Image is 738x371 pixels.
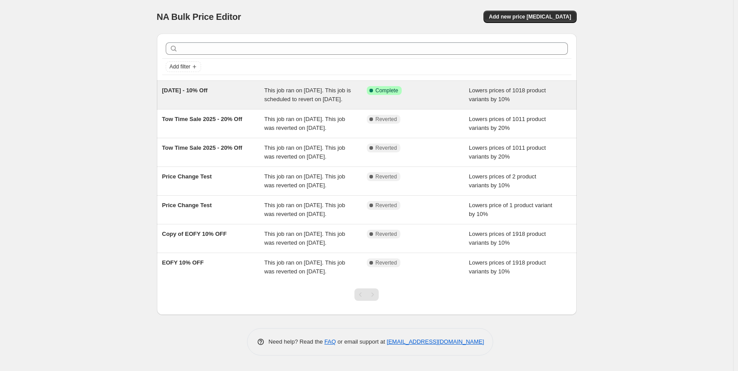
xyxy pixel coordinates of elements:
span: Tow Time Sale 2025 - 20% Off [162,116,243,122]
a: FAQ [324,338,336,345]
span: Add new price [MEDICAL_DATA] [489,13,571,20]
span: Reverted [376,116,397,123]
span: Reverted [376,202,397,209]
span: This job ran on [DATE]. This job was reverted on [DATE]. [264,144,345,160]
span: This job ran on [DATE]. This job was reverted on [DATE]. [264,231,345,246]
span: Need help? Read the [269,338,325,345]
span: Lowers prices of 2 product variants by 10% [469,173,536,189]
span: Add filter [170,63,190,70]
span: This job ran on [DATE]. This job was reverted on [DATE]. [264,173,345,189]
nav: Pagination [354,288,379,301]
span: NA Bulk Price Editor [157,12,241,22]
span: This job ran on [DATE]. This job was reverted on [DATE]. [264,116,345,131]
span: Lowers price of 1 product variant by 10% [469,202,552,217]
span: Price Change Test [162,173,212,180]
span: Reverted [376,144,397,151]
span: Reverted [376,173,397,180]
button: Add filter [166,61,201,72]
span: Lowers prices of 1011 product variants by 20% [469,144,546,160]
span: This job ran on [DATE]. This job was reverted on [DATE]. [264,202,345,217]
span: This job ran on [DATE]. This job is scheduled to revert on [DATE]. [264,87,351,102]
span: Reverted [376,231,397,238]
span: Complete [376,87,398,94]
span: Lowers prices of 1011 product variants by 20% [469,116,546,131]
span: Copy of EOFY 10% OFF [162,231,227,237]
span: Price Change Test [162,202,212,208]
span: Reverted [376,259,397,266]
span: Lowers prices of 1018 product variants by 10% [469,87,546,102]
span: Tow Time Sale 2025 - 20% Off [162,144,243,151]
button: Add new price [MEDICAL_DATA] [483,11,576,23]
span: [DATE] - 10% Off [162,87,208,94]
a: [EMAIL_ADDRESS][DOMAIN_NAME] [387,338,484,345]
span: or email support at [336,338,387,345]
span: EOFY 10% OFF [162,259,204,266]
span: Lowers prices of 1918 product variants by 10% [469,259,546,275]
span: This job ran on [DATE]. This job was reverted on [DATE]. [264,259,345,275]
span: Lowers prices of 1918 product variants by 10% [469,231,546,246]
